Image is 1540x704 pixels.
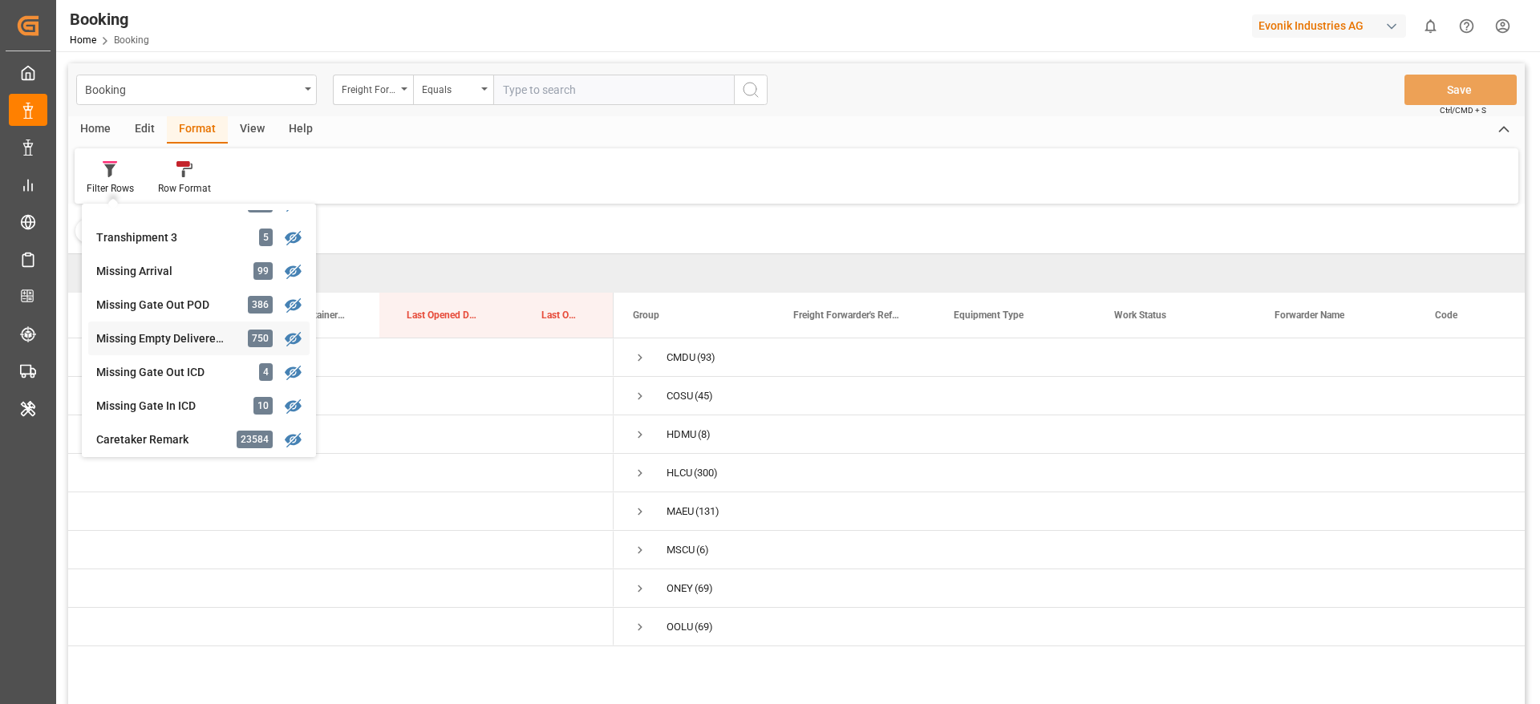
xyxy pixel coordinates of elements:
div: Press SPACE to select this row. [68,531,614,569]
a: Home [70,34,96,46]
div: OOLU [667,609,693,645]
span: (131) [695,493,719,530]
span: (45) [695,378,713,415]
span: Code [1435,310,1457,321]
div: 5 [259,229,273,246]
div: Transhipment 3 [96,229,237,246]
span: (300) [694,455,718,492]
span: Freight Forwarder's Reference No. [793,310,901,321]
button: Evonik Industries AG [1252,10,1412,41]
div: 4 [259,363,273,381]
div: Press SPACE to select this row. [68,608,614,646]
span: (8) [698,416,711,453]
div: Missing Gate Out ICD [96,364,237,381]
span: Container No. [296,310,346,321]
span: Last Opened Date [407,310,480,321]
span: Equipment Type [954,310,1023,321]
div: Freight Forwarder's Reference No. [342,79,396,97]
span: (69) [695,570,713,607]
div: Press SPACE to select this row. [68,492,614,531]
span: Last Opened By [541,310,580,321]
div: 10 [253,397,273,415]
button: Help Center [1449,8,1485,44]
div: MSCU [667,532,695,568]
span: Work Status [1114,310,1166,321]
input: Type to search [493,75,734,105]
span: (93) [697,339,715,376]
div: Home [68,116,123,144]
div: 23584 [237,431,273,448]
div: Format [167,116,228,144]
div: MAEU [667,493,694,530]
div: Press SPACE to select this row. [68,454,614,492]
span: Forwarder Name [1275,310,1344,321]
div: Equals [422,79,476,97]
div: Missing Gate In ICD [96,398,237,415]
button: Save [1404,75,1517,105]
div: Evonik Industries AG [1252,14,1406,38]
div: HDMU [667,416,696,453]
div: Filter Rows [87,181,134,196]
div: 386 [248,296,273,314]
span: (69) [695,609,713,645]
button: open menu [413,75,493,105]
div: Booking [85,79,299,99]
div: ONEY [667,570,693,607]
div: Press SPACE to select this row. [68,338,614,377]
div: 750 [248,330,273,347]
div: CMDU [667,339,695,376]
div: Booking [70,7,149,31]
div: Missing Empty Delivered Depot [96,330,237,347]
span: Ctrl/CMD + S [1440,104,1486,116]
span: (6) [696,532,709,568]
div: Edit [123,116,167,144]
div: Help [277,116,325,144]
div: Row Format [158,181,211,196]
div: View [228,116,277,144]
div: 99 [253,262,273,280]
button: open menu [333,75,413,105]
div: Press SPACE to select this row. [68,415,614,454]
div: Caretaker Remark [96,431,237,448]
div: Missing Arrival [96,263,237,280]
button: open menu [76,75,317,105]
div: HLCU [667,455,692,492]
button: show 0 new notifications [1412,8,1449,44]
span: Group [633,310,659,321]
div: COSU [667,378,693,415]
div: Missing Gate Out POD [96,297,237,314]
button: search button [734,75,768,105]
div: Press SPACE to select this row. [68,377,614,415]
div: Press SPACE to select this row. [68,569,614,608]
